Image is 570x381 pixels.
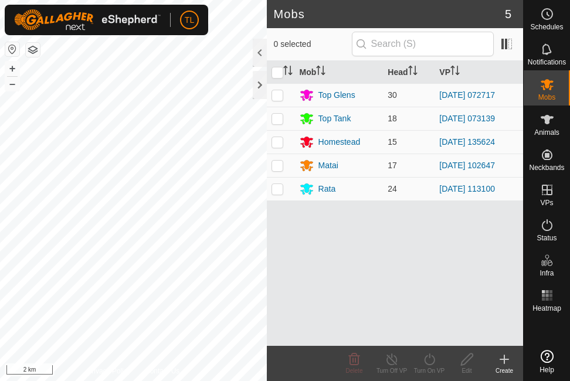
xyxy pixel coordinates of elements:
[540,366,554,373] span: Help
[388,161,397,170] span: 17
[448,366,486,375] div: Edit
[295,61,384,84] th: Mob
[538,94,555,101] span: Mobs
[185,14,194,26] span: TL
[274,7,505,21] h2: Mobs
[352,32,494,56] input: Search (S)
[505,5,511,23] span: 5
[388,184,397,193] span: 24
[318,159,338,172] div: Matai
[529,164,564,171] span: Neckbands
[532,305,561,312] span: Heatmap
[439,161,495,170] a: [DATE] 102647
[537,234,557,241] span: Status
[26,43,40,57] button: Map Layers
[439,114,495,123] a: [DATE] 073139
[318,89,355,101] div: Top Glens
[486,366,523,375] div: Create
[410,366,448,375] div: Turn On VP
[283,67,293,77] p-sorticon: Activate to sort
[540,199,553,206] span: VPs
[14,9,161,30] img: Gallagher Logo
[318,183,336,195] div: Rata
[528,59,566,66] span: Notifications
[274,38,352,50] span: 0 selected
[388,114,397,123] span: 18
[439,184,495,193] a: [DATE] 113100
[346,368,363,374] span: Delete
[5,62,19,76] button: +
[5,42,19,56] button: Reset Map
[318,136,361,148] div: Homestead
[439,90,495,100] a: [DATE] 072717
[435,61,523,84] th: VP
[388,137,397,147] span: 15
[534,129,559,136] span: Animals
[5,77,19,91] button: –
[450,67,460,77] p-sorticon: Activate to sort
[383,61,435,84] th: Head
[524,345,570,378] a: Help
[439,137,495,147] a: [DATE] 135624
[373,366,410,375] div: Turn Off VP
[318,113,351,125] div: Top Tank
[316,67,325,77] p-sorticon: Activate to sort
[540,270,554,277] span: Infra
[530,23,563,30] span: Schedules
[408,67,418,77] p-sorticon: Activate to sort
[388,90,397,100] span: 30
[145,366,179,376] a: Contact Us
[87,366,131,376] a: Privacy Policy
